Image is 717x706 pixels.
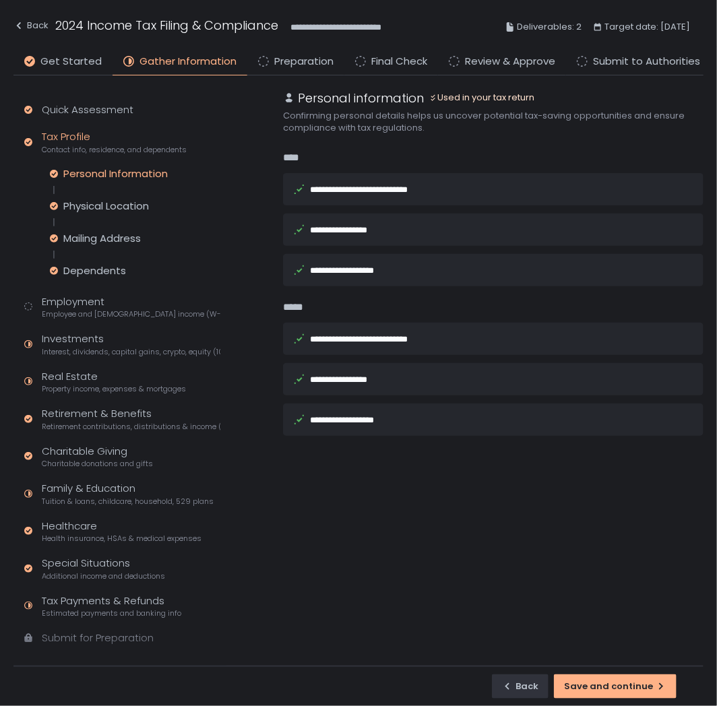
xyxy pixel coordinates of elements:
[593,54,700,69] span: Submit to Authorities
[42,459,153,469] span: Charitable donations and gifts
[42,422,220,432] span: Retirement contributions, distributions & income (1099-R, 5498)
[42,102,133,118] div: Quick Assessment
[283,110,704,134] div: Confirming personal details helps us uncover potential tax-saving opportunities and ensure compli...
[13,18,49,34] div: Back
[42,129,187,155] div: Tax Profile
[465,54,555,69] span: Review & Approve
[502,680,538,693] div: Back
[429,92,534,104] div: Used in your tax return
[63,232,141,245] div: Mailing Address
[42,331,220,357] div: Investments
[42,496,214,507] span: Tuition & loans, childcare, household, 529 plans
[604,19,690,35] span: Target date: [DATE]
[554,674,677,699] button: Save and continue
[42,347,220,357] span: Interest, dividends, capital gains, crypto, equity (1099s, K-1s)
[274,54,334,69] span: Preparation
[55,16,278,34] h1: 2024 Income Tax Filing & Compliance
[42,294,220,320] div: Employment
[42,369,186,395] div: Real Estate
[492,674,549,699] button: Back
[42,534,201,544] span: Health insurance, HSAs & medical expenses
[42,556,165,581] div: Special Situations
[371,54,427,69] span: Final Check
[564,680,666,693] div: Save and continue
[63,199,149,213] div: Physical Location
[42,608,181,618] span: Estimated payments and banking info
[40,54,102,69] span: Get Started
[42,571,165,581] span: Additional income and deductions
[42,519,201,544] div: Healthcare
[298,89,424,107] h1: Personal information
[42,631,154,646] div: Submit for Preparation
[42,384,186,394] span: Property income, expenses & mortgages
[42,593,181,619] div: Tax Payments & Refunds
[42,406,220,432] div: Retirement & Benefits
[517,19,582,35] span: Deliverables: 2
[139,54,237,69] span: Gather Information
[13,16,49,38] button: Back
[42,481,214,507] div: Family & Education
[42,309,220,319] span: Employee and [DEMOGRAPHIC_DATA] income (W-2s)
[42,145,187,155] span: Contact info, residence, and dependents
[63,167,168,181] div: Personal Information
[63,264,126,278] div: Dependents
[42,444,153,470] div: Charitable Giving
